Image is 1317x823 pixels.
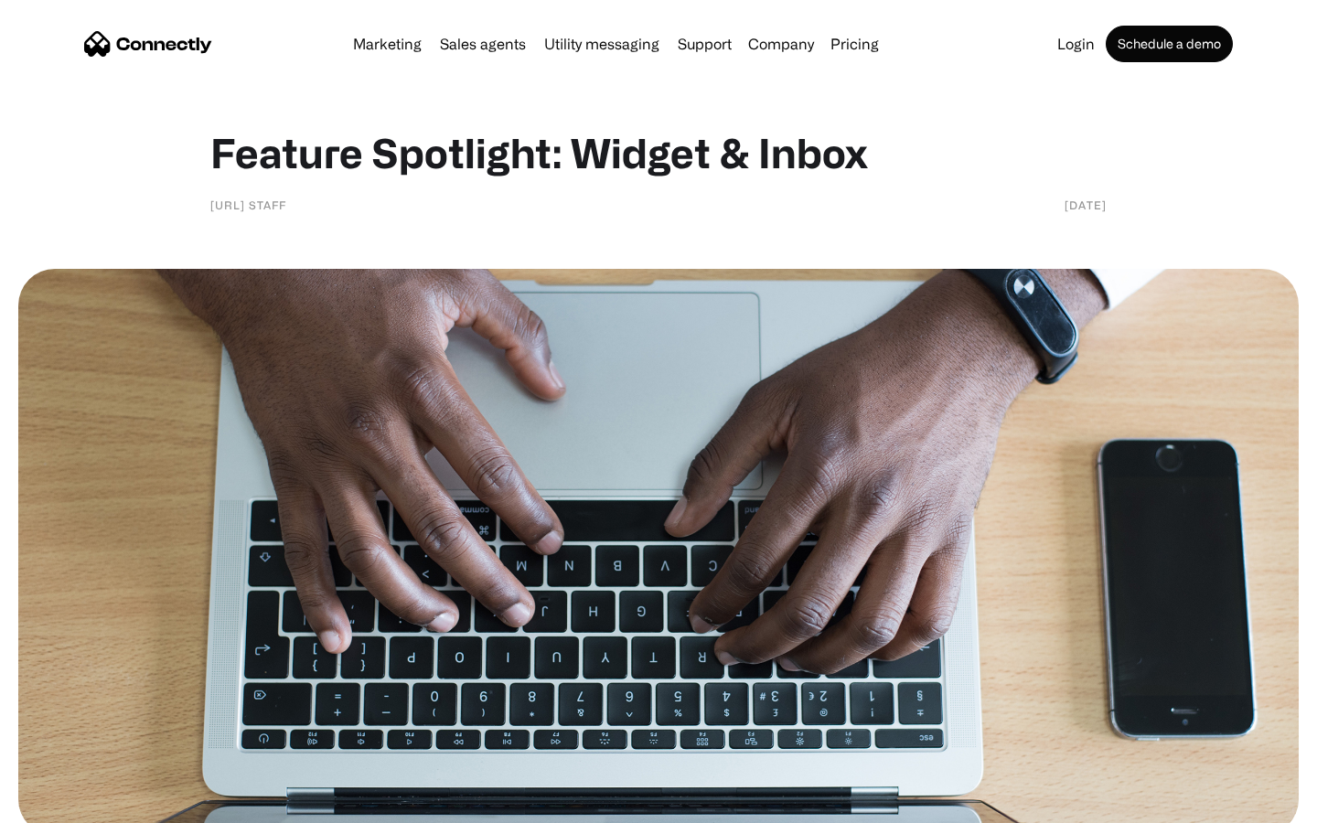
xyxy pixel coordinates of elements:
a: Sales agents [433,37,533,51]
a: Utility messaging [537,37,667,51]
h1: Feature Spotlight: Widget & Inbox [210,128,1107,177]
ul: Language list [37,791,110,817]
div: [DATE] [1065,196,1107,214]
a: Support [670,37,739,51]
div: Company [748,31,814,57]
a: Login [1050,37,1102,51]
aside: Language selected: English [18,791,110,817]
a: Pricing [823,37,886,51]
div: [URL] staff [210,196,286,214]
a: Schedule a demo [1106,26,1233,62]
a: Marketing [346,37,429,51]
